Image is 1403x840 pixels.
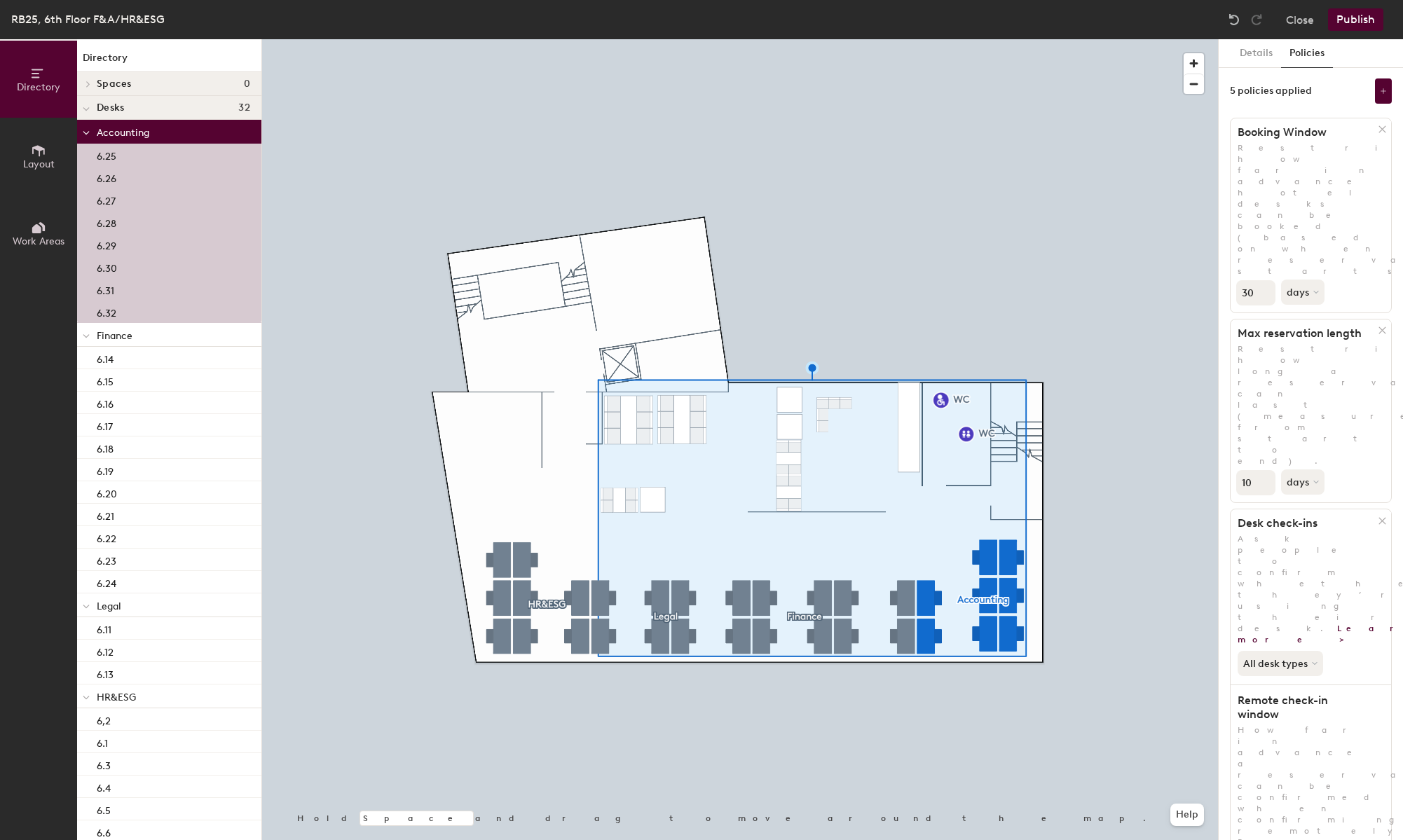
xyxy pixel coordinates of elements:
p: 6.28 [97,214,116,230]
h1: Booking Window [1231,125,1378,139]
button: Help [1170,804,1204,826]
span: Directory [17,81,60,93]
p: 6.27 [97,191,116,207]
button: Publish [1328,8,1383,31]
p: Restrict how far in advance hotel desks can be booked (based on when reservation starts). [1231,142,1391,277]
p: 6.30 [97,259,117,275]
span: Spaces [97,78,132,90]
button: Details [1231,39,1281,68]
p: 6.14 [97,350,114,366]
p: 6.21 [97,507,114,523]
span: 32 [238,102,250,113]
span: Work Areas [13,235,64,247]
span: 0 [244,78,250,90]
span: Desks [97,102,124,113]
p: 6.6 [97,823,111,839]
h1: Max reservation length [1231,326,1378,340]
p: 6.13 [97,665,114,681]
p: 6.24 [97,574,116,590]
p: 6.4 [97,778,111,794]
button: days [1281,280,1325,305]
p: 6.18 [97,439,114,455]
p: 6.23 [97,551,116,567]
span: Layout [23,158,55,170]
p: 6,2 [97,711,111,727]
p: 6.15 [97,372,114,388]
p: 6.22 [97,529,116,545]
span: HR&ESG [97,691,136,703]
p: 6.16 [97,394,114,411]
h1: Desk check-ins [1231,516,1378,530]
button: All desk types [1238,651,1323,676]
h1: Directory [77,50,261,72]
p: 6.31 [97,281,114,297]
button: Policies [1281,39,1333,68]
div: RB25, 6th Floor F&A/HR&ESG [11,11,165,28]
span: Finance [97,330,132,342]
p: 6.19 [97,462,114,478]
img: Redo [1250,13,1264,27]
p: 6.20 [97,484,117,500]
span: Accounting [97,127,149,139]
p: Restrict how long a reservation can last (measured from start to end). [1231,343,1391,467]
span: Legal [97,600,121,612]
p: 6.17 [97,417,113,433]
p: 6.11 [97,620,111,636]
p: 6.29 [97,236,116,252]
p: 6.5 [97,801,111,817]
p: 6.26 [97,169,116,185]
div: 5 policies applied [1230,85,1312,97]
p: 6.25 [97,146,116,163]
p: 6.12 [97,642,114,659]
button: days [1281,469,1325,495]
p: 6.32 [97,303,116,319]
p: 6.1 [97,734,108,750]
button: Close [1286,8,1314,31]
h1: Remote check-in window [1231,694,1378,722]
img: Undo [1227,13,1241,27]
p: 6.3 [97,756,111,772]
